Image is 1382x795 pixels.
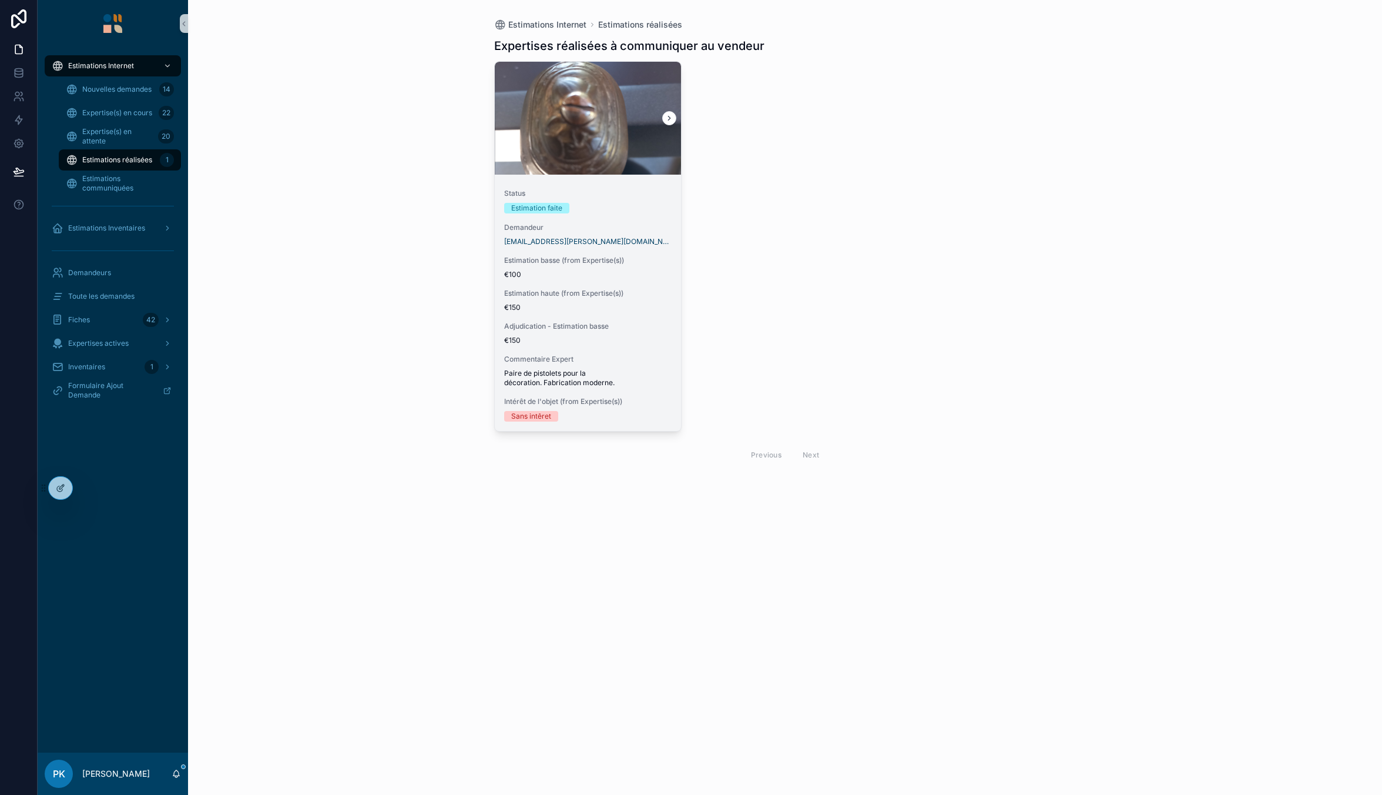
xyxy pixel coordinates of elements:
[504,369,672,388] span: Paire de pistolets pour la décoration. Fabrication moderne.
[45,55,181,76] a: Estimations Internet
[504,270,672,279] span: €100
[504,256,672,265] span: Estimation basse (from Expertise(s))
[158,129,174,143] div: 20
[504,223,672,232] span: Demandeur
[159,82,174,96] div: 14
[45,286,181,307] a: Toute les demandes
[68,268,111,278] span: Demandeurs
[598,19,682,31] a: Estimations réalisées
[160,153,174,167] div: 1
[59,126,181,147] a: Expertise(s) en attente20
[504,322,672,331] span: Adjudication - Estimation basse
[504,189,672,198] span: Status
[495,62,682,175] div: 1000010961.jpg
[511,411,551,422] div: Sans intêret
[508,19,586,31] span: Estimations Internet
[504,336,672,345] span: €150
[68,315,90,325] span: Fiches
[103,14,122,33] img: App logo
[82,85,152,94] span: Nouvelles demandes
[59,173,181,194] a: Estimations communiquées
[45,218,181,239] a: Estimations Inventaires
[143,313,159,327] div: 42
[68,339,129,348] span: Expertises actives
[68,223,145,233] span: Estimations Inventaires
[504,289,672,298] span: Estimation haute (from Expertise(s))
[59,149,181,171] a: Estimations réalisées1
[59,102,181,123] a: Expertise(s) en cours22
[82,174,169,193] span: Estimations communiquées
[511,203,562,213] div: Estimation faite
[504,237,672,246] a: [EMAIL_ADDRESS][PERSON_NAME][DOMAIN_NAME]
[45,309,181,330] a: Fiches42
[504,355,672,364] span: Commentaire Expert
[68,381,153,400] span: Formulaire Ajout Demande
[145,360,159,374] div: 1
[82,127,153,146] span: Expertise(s) en attente
[494,19,586,31] a: Estimations Internet
[45,356,181,378] a: Inventaires1
[38,47,188,416] div: scrollable content
[82,155,152,165] span: Estimations réalisées
[494,38,764,54] h1: Expertises réalisées à communiquer au vendeur
[45,380,181,401] a: Formulaire Ajout Demande
[504,303,672,312] span: €150
[159,106,174,120] div: 22
[82,768,150,780] p: [PERSON_NAME]
[59,79,181,100] a: Nouvelles demandes14
[82,108,152,118] span: Expertise(s) en cours
[504,397,672,406] span: Intérêt de l'objet (from Expertise(s))
[45,333,181,354] a: Expertises actives
[494,61,682,432] a: StatusEstimation faiteDemandeur[EMAIL_ADDRESS][PERSON_NAME][DOMAIN_NAME]Estimation basse (from Ex...
[68,61,134,71] span: Estimations Internet
[68,362,105,372] span: Inventaires
[45,262,181,283] a: Demandeurs
[53,767,65,781] span: PK
[68,292,135,301] span: Toute les demandes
